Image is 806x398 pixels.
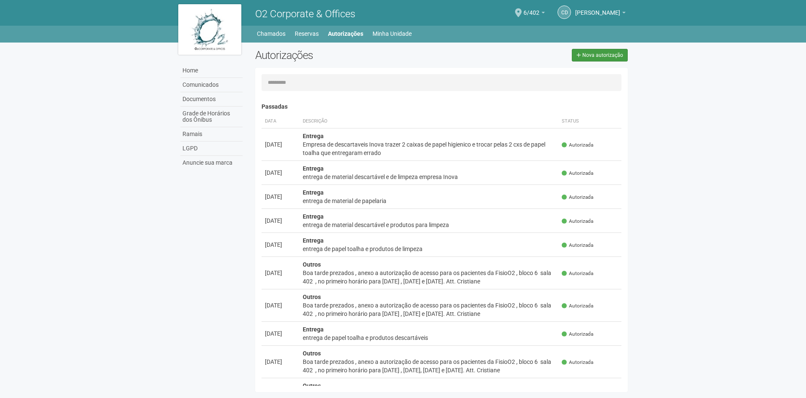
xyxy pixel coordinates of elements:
[582,52,623,58] span: Nova autorização
[303,382,321,389] strong: Outros
[303,189,324,196] strong: Entrega
[180,127,243,142] a: Ramais
[180,64,243,78] a: Home
[562,218,593,225] span: Autorizada
[303,165,324,172] strong: Entrega
[562,270,593,277] span: Autorizada
[303,213,324,220] strong: Entrega
[299,115,559,128] th: Descrição
[303,140,555,157] div: Empresa de descartaveis Inova trazer 2 caixas de papel higienico e trocar pelas 2 cxs de papel to...
[180,142,243,156] a: LGPD
[303,237,324,244] strong: Entrega
[265,240,296,249] div: [DATE]
[265,140,296,149] div: [DATE]
[257,28,285,40] a: Chamados
[575,1,620,16] span: Cristine da Silva Covinha
[373,28,412,40] a: Minha Unidade
[262,115,299,128] th: Data
[303,133,324,139] strong: Entrega
[558,5,571,19] a: Cd
[572,49,628,61] a: Nova autorização
[562,142,593,149] span: Autorizada
[523,1,539,16] span: 6/402
[303,326,324,333] strong: Entrega
[265,269,296,277] div: [DATE]
[562,242,593,249] span: Autorizada
[303,358,555,374] div: Boa tarde prezados , anexo a autorização de acesso para os pacientes da FisioO2 , bloco 6 sala 40...
[303,221,555,229] div: entrega de material descartável e produtos para limpeza
[575,11,626,17] a: [PERSON_NAME]
[265,168,296,177] div: [DATE]
[255,49,435,61] h2: Autorizações
[562,170,593,177] span: Autorizada
[180,156,243,170] a: Anuncie sua marca
[562,194,593,201] span: Autorizada
[295,28,319,40] a: Reservas
[180,78,243,92] a: Comunicados
[303,301,555,318] div: Boa tarde prezados , anexo a autorização de acesso para os pacientes da FisioO2 , bloco 6 sala 40...
[180,107,243,127] a: Grade de Horários dos Ônibus
[303,261,321,268] strong: Outros
[303,197,555,205] div: entrega de material de papelaria
[303,294,321,300] strong: Outros
[178,4,241,55] img: logo.jpg
[265,216,296,225] div: [DATE]
[303,269,555,286] div: Boa tarde prezados , anexo a autorização de acesso para os pacientes da FisioO2 , bloco 6 sala 40...
[562,302,593,310] span: Autorizada
[255,8,355,20] span: O2 Corporate & Offices
[558,115,621,128] th: Status
[328,28,363,40] a: Autorizações
[303,350,321,357] strong: Outros
[265,329,296,338] div: [DATE]
[262,104,622,110] h4: Passadas
[562,331,593,338] span: Autorizada
[180,92,243,107] a: Documentos
[265,301,296,310] div: [DATE]
[523,11,545,17] a: 6/402
[303,173,555,181] div: entrega de material descartável e de limpeza empresa Inova
[303,245,555,253] div: entrega de papel toalha e produtos de limpeza
[562,359,593,366] span: Autorizada
[265,192,296,201] div: [DATE]
[303,334,555,342] div: entrega de papel toalha e produtos descartáveis
[265,358,296,366] div: [DATE]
